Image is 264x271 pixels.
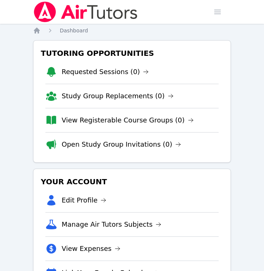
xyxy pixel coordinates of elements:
[62,115,194,125] a: View Registerable Course Groups (0)
[62,195,107,205] a: Edit Profile
[39,47,225,60] h3: Tutoring Opportunities
[60,27,88,34] a: Dashboard
[62,243,120,254] a: View Expenses
[62,67,149,77] a: Requested Sessions (0)
[39,175,225,188] h3: Your Account
[62,91,174,101] a: Study Group Replacements (0)
[60,28,88,34] span: Dashboard
[62,139,181,150] a: Open Study Group Invitations (0)
[33,1,138,22] img: Air Tutors
[62,219,162,230] a: Manage Air Tutors Subjects
[33,27,231,34] nav: Breadcrumb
